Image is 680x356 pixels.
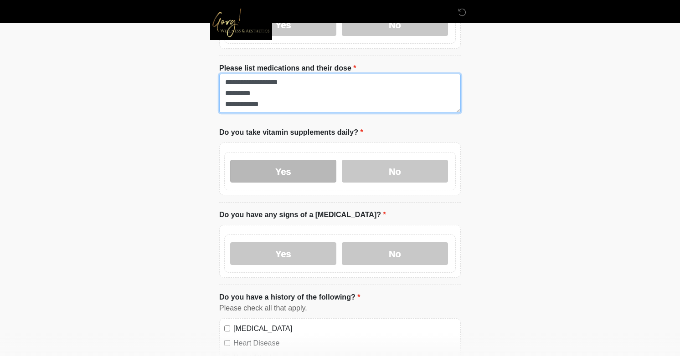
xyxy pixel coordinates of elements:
img: Gorg! Wellness & Aesthetics Logo [210,7,272,40]
label: Do you have any signs of a [MEDICAL_DATA]? [219,209,386,220]
label: Yes [230,242,336,265]
input: [MEDICAL_DATA] [224,325,230,331]
label: Heart Disease [233,338,456,349]
div: Please check all that apply. [219,303,461,314]
label: Do you have a history of the following? [219,292,360,303]
label: Do you take vitamin supplements daily? [219,127,363,138]
label: Yes [230,160,336,183]
label: No [342,160,448,183]
label: [MEDICAL_DATA] [233,323,456,334]
input: Heart Disease [224,340,230,346]
label: No [342,242,448,265]
label: Please list medications and their dose [219,63,356,74]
